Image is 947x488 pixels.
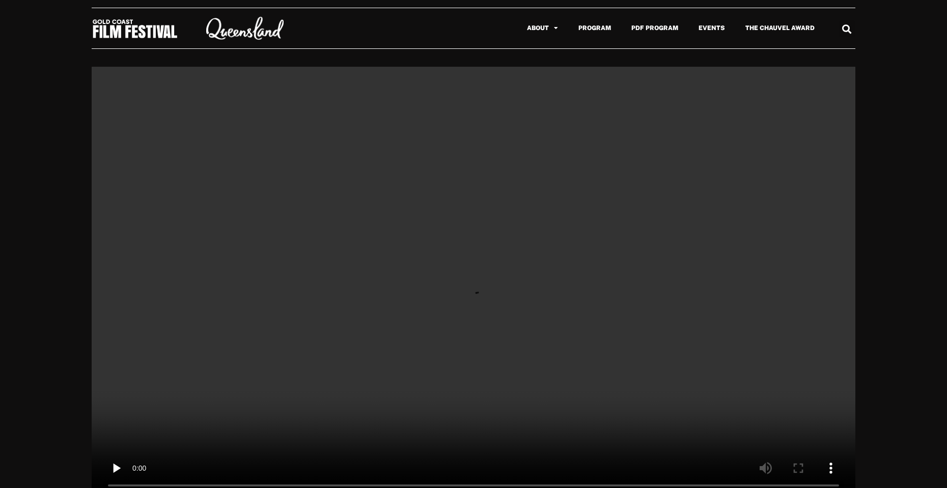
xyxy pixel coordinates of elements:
a: PDF Program [621,16,688,40]
a: Events [688,16,735,40]
a: About [517,16,568,40]
div: Search [839,20,855,37]
a: The Chauvel Award [735,16,825,40]
nav: Menu [308,16,825,40]
a: Program [568,16,621,40]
